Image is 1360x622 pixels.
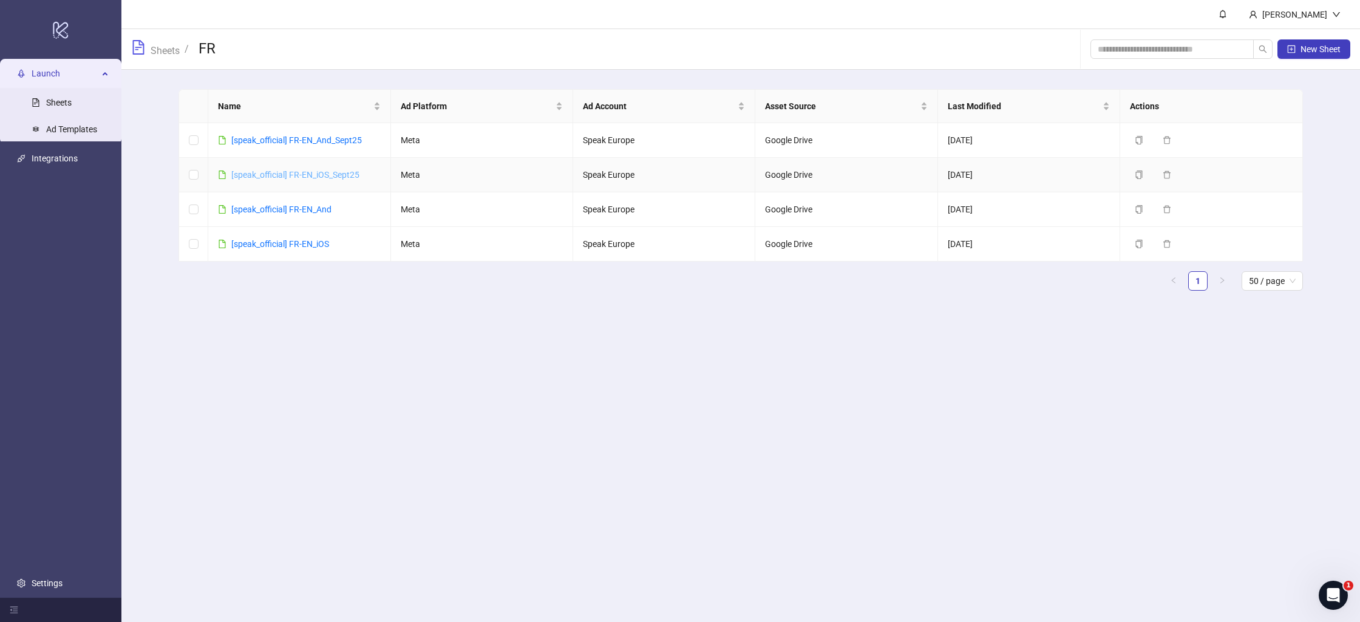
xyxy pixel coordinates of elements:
span: copy [1135,205,1143,214]
td: Google Drive [755,158,937,192]
h3: FR [199,39,216,59]
span: plus-square [1287,45,1296,53]
span: file [218,136,226,144]
button: left [1164,271,1183,291]
td: Meta [391,158,573,192]
td: Google Drive [755,227,937,262]
a: [speak_official] FR-EN_iOS [231,239,329,249]
a: Settings [32,578,63,588]
td: Meta [391,192,573,227]
td: Meta [391,227,573,262]
td: Meta [391,123,573,158]
td: Google Drive [755,192,937,227]
button: right [1212,271,1232,291]
span: Last Modified [948,100,1100,113]
span: 50 / page [1249,272,1296,290]
td: Google Drive [755,123,937,158]
span: delete [1163,205,1171,214]
span: Asset Source [765,100,917,113]
td: Speak Europe [573,227,755,262]
span: user [1249,10,1257,19]
span: rocket [17,69,25,78]
span: down [1332,10,1341,19]
th: Ad Account [573,90,755,123]
td: [DATE] [938,123,1120,158]
span: bell [1219,10,1227,18]
span: Ad Platform [401,100,553,113]
span: menu-fold [10,606,18,614]
a: [speak_official] FR-EN_iOS_Sept25 [231,170,359,180]
span: delete [1163,240,1171,248]
span: file-text [131,40,146,55]
span: Ad Account [583,100,735,113]
li: 1 [1188,271,1208,291]
a: Sheets [148,43,182,56]
button: New Sheet [1277,39,1350,59]
td: [DATE] [938,192,1120,227]
span: 1 [1344,581,1353,590]
li: / [185,39,189,59]
span: file [218,240,226,248]
th: Actions [1120,90,1302,123]
span: copy [1135,171,1143,179]
td: Speak Europe [573,123,755,158]
span: left [1170,277,1177,284]
th: Ad Platform [391,90,573,123]
a: [speak_official] FR-EN_And_Sept25 [231,135,362,145]
iframe: Intercom live chat [1319,581,1348,610]
span: delete [1163,171,1171,179]
span: search [1259,45,1267,53]
div: [PERSON_NAME] [1257,8,1332,21]
span: right [1219,277,1226,284]
span: file [218,205,226,214]
a: Integrations [32,154,78,163]
td: [DATE] [938,227,1120,262]
span: New Sheet [1300,44,1341,54]
div: Page Size [1242,271,1303,291]
span: delete [1163,136,1171,144]
span: copy [1135,240,1143,248]
a: [speak_official] FR-EN_And [231,205,331,214]
a: 1 [1189,272,1207,290]
span: Name [218,100,370,113]
th: Name [208,90,390,123]
a: Ad Templates [46,124,97,134]
li: Next Page [1212,271,1232,291]
td: Speak Europe [573,192,755,227]
td: Speak Europe [573,158,755,192]
th: Asset Source [755,90,937,123]
span: file [218,171,226,179]
span: Launch [32,61,98,86]
td: [DATE] [938,158,1120,192]
li: Previous Page [1164,271,1183,291]
th: Last Modified [938,90,1120,123]
span: copy [1135,136,1143,144]
a: Sheets [46,98,72,107]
